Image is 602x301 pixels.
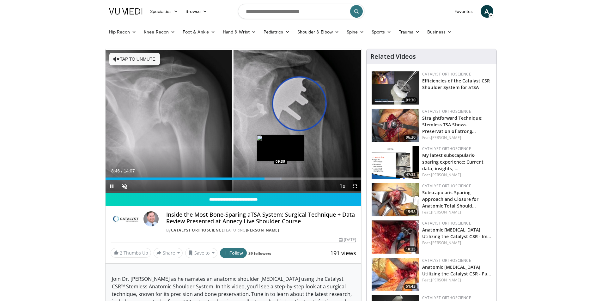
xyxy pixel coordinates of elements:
[111,248,151,258] a: 2 Thumbs Up
[179,26,219,38] a: Foot & Ankle
[422,109,471,114] a: Catalyst OrthoScience
[404,135,417,140] span: 06:30
[431,240,461,245] a: [PERSON_NAME]
[248,251,271,256] a: 39 followers
[118,180,131,193] button: Unmute
[343,26,368,38] a: Spine
[339,237,356,243] div: [DATE]
[404,97,417,103] span: 01:30
[422,146,471,151] a: Catalyst OrthoScience
[370,53,416,60] h4: Related Videos
[422,277,491,283] div: Feat.
[422,240,491,246] div: Feat.
[422,71,471,77] a: Catalyst OrthoScience
[422,220,471,226] a: Catalyst OrthoScience
[481,5,493,18] a: A
[422,152,483,172] a: My latest subscapularis-sparing experience: Current data, insights, …
[404,172,417,178] span: 47:32
[431,172,461,178] a: [PERSON_NAME]
[372,183,419,216] img: a86a4350-9e36-4b87-ae7e-92b128bbfe68.150x105_q85_crop-smart_upscale.jpg
[106,180,118,193] button: Pause
[372,220,419,254] img: aa7eca85-88b8-4ced-9dae-f514ea8abfb1.150x105_q85_crop-smart_upscale.jpg
[372,220,419,254] a: 10:25
[294,26,343,38] a: Shoulder & Elbow
[171,227,224,233] a: Catalyst OrthoScience
[372,258,419,291] a: 51:43
[423,26,456,38] a: Business
[336,180,349,193] button: Playback Rate
[349,180,361,193] button: Fullscreen
[404,284,417,289] span: 51:43
[422,190,478,209] a: Subscapularis Sparing Approach and Closure for Anatomic Total Should…
[451,5,477,18] a: Favorites
[220,248,247,258] button: Follow
[111,168,120,173] span: 8:46
[257,135,304,161] img: image.jpeg
[422,115,483,134] a: Straightforward Technique: Stemless TSA Shows Preservation of Strong…
[106,49,362,193] video-js: Video Player
[154,248,183,258] button: Share
[372,183,419,216] a: 15:58
[109,53,160,65] button: Tap to unmute
[372,258,419,291] img: 8aa19c27-61da-4dd4-8906-dc8762cfa665.150x105_q85_crop-smart_upscale.jpg
[372,71,419,105] img: fb133cba-ae71-4125-a373-0117bb5c96eb.150x105_q85_crop-smart_upscale.jpg
[395,26,424,38] a: Trauma
[368,26,395,38] a: Sports
[372,146,419,179] a: 47:32
[246,227,279,233] a: [PERSON_NAME]
[372,109,419,142] img: 9da787ca-2dfb-43c1-a0a8-351c907486d2.png.150x105_q85_crop-smart_upscale.png
[166,227,356,233] div: By FEATURING
[372,71,419,105] a: 01:30
[330,249,356,257] span: 191 views
[185,248,217,258] button: Save to
[372,146,419,179] img: 80373a9b-554e-45fa-8df5-19b638f02d60.png.150x105_q85_crop-smart_upscale.png
[140,26,179,38] a: Knee Recon
[124,168,135,173] span: 14:07
[166,211,356,225] h4: Inside the Most Bone-Sparing aTSA System: Surgical Technique + Data Review Presented at Annecy Li...
[422,78,490,90] a: Efficiencies of the Catalyst CSR Shoulder System for aTSA
[143,211,159,226] img: Avatar
[109,8,143,15] img: VuMedi Logo
[431,135,461,140] a: [PERSON_NAME]
[422,209,491,215] div: Feat.
[404,246,417,252] span: 10:25
[404,209,417,215] span: 15:58
[219,26,260,38] a: Hand & Wrist
[238,4,364,19] input: Search topics, interventions
[372,109,419,142] a: 06:30
[422,172,491,178] div: Feat.
[422,135,491,141] div: Feat.
[431,277,461,283] a: [PERSON_NAME]
[260,26,294,38] a: Pediatrics
[431,209,461,215] a: [PERSON_NAME]
[146,5,182,18] a: Specialties
[106,178,362,180] div: Progress Bar
[422,258,471,263] a: Catalyst OrthoScience
[422,227,491,239] a: Anatomic [MEDICAL_DATA] Utilizing the Catalyst CSR - Im…
[111,211,141,226] img: Catalyst OrthoScience
[105,26,140,38] a: Hip Recon
[182,5,211,18] a: Browse
[422,264,491,277] a: Anatomic [MEDICAL_DATA] Utilizing the Catalyst CSR - Fu…
[121,168,123,173] span: /
[422,183,471,189] a: Catalyst OrthoScience
[422,295,471,300] a: Catalyst OrthoScience
[120,250,122,256] span: 2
